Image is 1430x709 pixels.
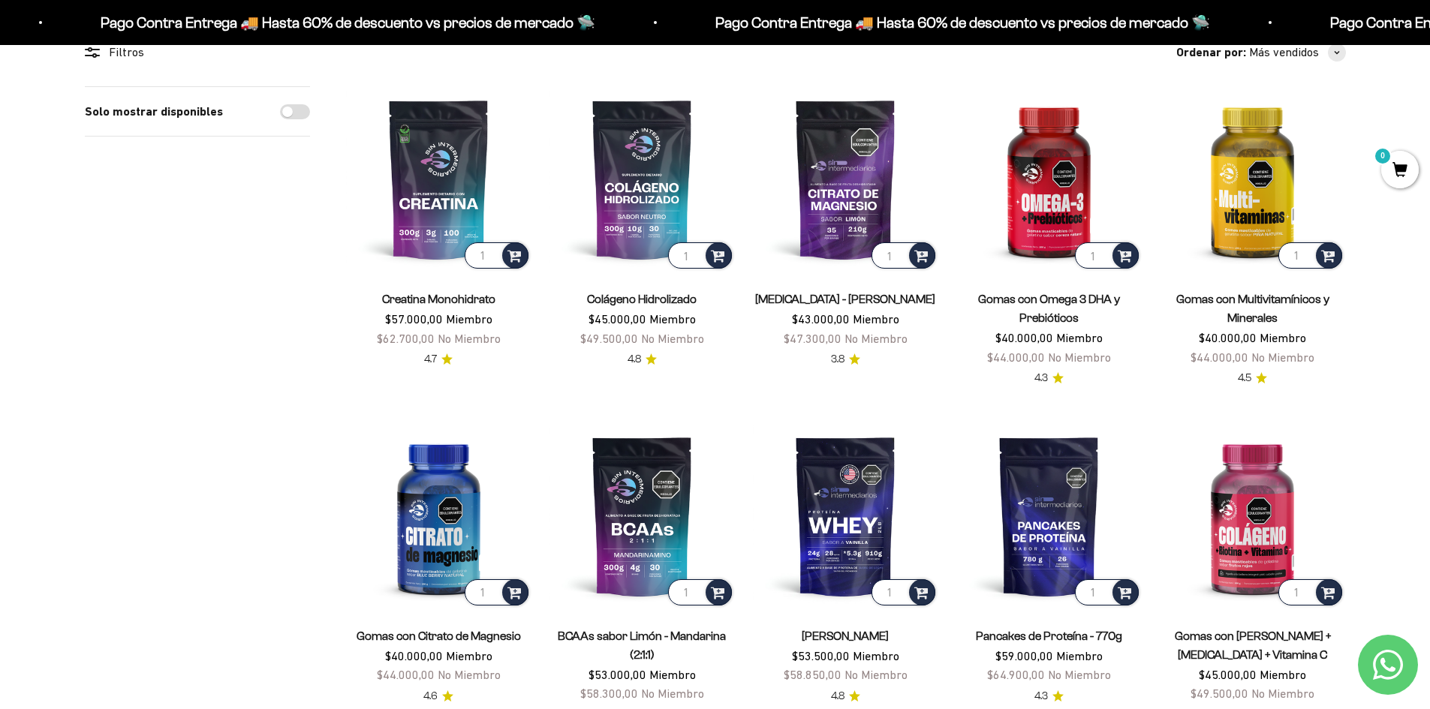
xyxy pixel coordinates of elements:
a: 4.34.3 de 5.0 estrellas [1034,688,1064,704]
a: 4.54.5 de 5.0 estrellas [1238,370,1267,386]
span: Miembro [649,312,696,326]
span: No Miembro [641,686,704,700]
span: No Miembro [438,332,501,345]
a: Pancakes de Proteína - 770g [976,629,1122,642]
span: 4.8 [628,351,641,368]
span: No Miembro [1251,350,1314,364]
span: 4.3 [1034,688,1048,704]
span: Miembro [853,312,899,326]
mark: 0 [1374,147,1392,165]
span: Miembro [1260,668,1306,681]
span: 4.6 [423,688,438,704]
span: Miembro [446,312,492,326]
a: BCAAs sabor Limón - Mandarina (2:1:1) [558,629,726,661]
a: 4.84.8 de 5.0 estrellas [831,688,860,704]
span: $58.850,00 [784,668,841,681]
span: Más vendidos [1249,43,1319,62]
span: No Miembro [1048,350,1111,364]
span: Miembro [1260,331,1306,344]
span: $45.000,00 [1199,668,1257,681]
span: Miembro [853,649,899,662]
span: 3.8 [831,351,844,368]
span: No Miembro [844,668,908,681]
span: Miembro [649,668,696,681]
span: 4.7 [424,351,437,368]
span: $53.000,00 [589,668,646,681]
span: 4.8 [831,688,844,704]
span: $64.900,00 [987,668,1045,681]
a: Colágeno Hidrolizado [587,293,697,305]
span: Miembro [1056,649,1103,662]
span: $40.000,00 [385,649,443,662]
span: $62.700,00 [377,332,435,345]
span: $45.000,00 [589,312,646,326]
span: No Miembro [438,668,501,681]
span: $57.000,00 [385,312,443,326]
span: $49.500,00 [1191,686,1248,700]
a: 0 [1381,163,1419,179]
span: No Miembro [1251,686,1314,700]
a: [PERSON_NAME] [802,629,889,642]
a: Creatina Monohidrato [382,293,495,305]
span: $53.500,00 [792,649,850,662]
span: No Miembro [844,332,908,345]
span: Ordenar por: [1176,43,1246,62]
a: Gomas con Citrato de Magnesio [357,629,521,642]
a: [MEDICAL_DATA] - [PERSON_NAME] [755,293,935,305]
span: $44.000,00 [987,350,1045,364]
span: $40.000,00 [1199,331,1257,344]
div: Filtros [85,43,310,62]
span: $44.000,00 [1191,350,1248,364]
span: 4.3 [1034,370,1048,386]
p: Pago Contra Entrega 🚚 Hasta 60% de descuento vs precios de mercado 🛸 [95,11,589,35]
span: Miembro [446,649,492,662]
a: 4.84.8 de 5.0 estrellas [628,351,657,368]
button: Más vendidos [1249,43,1346,62]
span: $43.000,00 [792,312,850,326]
span: $47.300,00 [784,332,841,345]
span: No Miembro [641,332,704,345]
span: $49.500,00 [580,332,638,345]
span: $59.000,00 [995,649,1053,662]
a: 4.74.7 de 5.0 estrellas [424,351,453,368]
span: No Miembro [1048,668,1111,681]
label: Solo mostrar disponibles [85,102,223,122]
p: Pago Contra Entrega 🚚 Hasta 60% de descuento vs precios de mercado 🛸 [709,11,1204,35]
span: $40.000,00 [995,331,1053,344]
span: $44.000,00 [377,668,435,681]
a: Gomas con Omega 3 DHA y Prebióticos [978,293,1120,324]
a: 4.34.3 de 5.0 estrellas [1034,370,1064,386]
a: 3.83.8 de 5.0 estrellas [831,351,860,368]
a: 4.64.6 de 5.0 estrellas [423,688,453,704]
a: Gomas con [PERSON_NAME] + [MEDICAL_DATA] + Vitamina C [1175,629,1331,661]
span: $58.300,00 [580,686,638,700]
a: Gomas con Multivitamínicos y Minerales [1176,293,1329,324]
span: Miembro [1056,331,1103,344]
span: 4.5 [1238,370,1251,386]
